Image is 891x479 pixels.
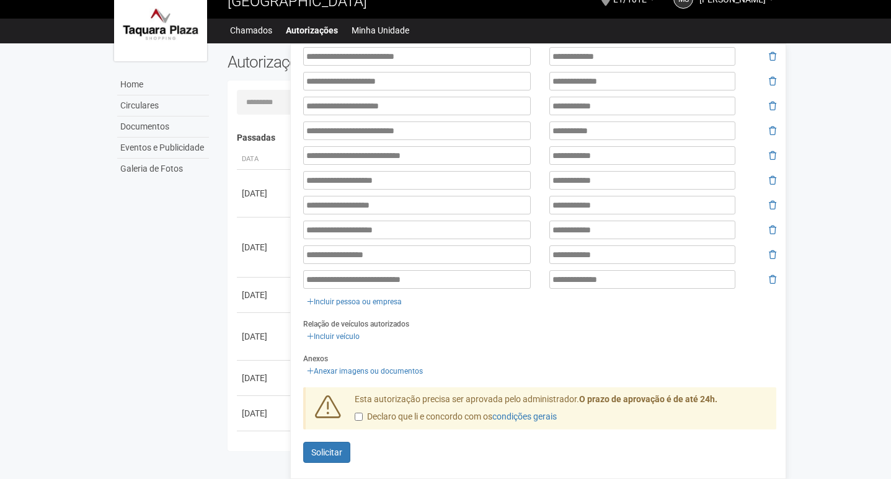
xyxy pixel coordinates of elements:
div: [DATE] [242,241,288,253]
i: Remover [769,77,776,86]
a: Incluir veículo [303,330,363,343]
i: Remover [769,250,776,259]
a: Anexar imagens ou documentos [303,364,427,378]
i: Remover [769,226,776,234]
div: [DATE] [242,187,288,200]
i: Remover [769,151,776,160]
h4: Passadas [237,133,768,143]
strong: O prazo de aprovação é de até 24h. [579,394,717,404]
i: Remover [769,275,776,284]
a: Documentos [117,116,209,138]
a: Galeria de Fotos [117,159,209,179]
a: Minha Unidade [352,22,409,39]
a: Autorizações [286,22,338,39]
label: Declaro que li e concordo com os [355,411,557,423]
a: Chamados [230,22,272,39]
i: Remover [769,52,776,61]
span: Solicitar [311,447,342,457]
div: [DATE] [242,372,288,384]
a: Eventos e Publicidade [117,138,209,159]
div: [DATE] [242,289,288,301]
div: [DATE] [242,330,288,343]
label: Anexos [303,353,328,364]
button: Solicitar [303,442,350,463]
i: Remover [769,102,776,110]
a: Circulares [117,95,209,116]
div: [DATE] [242,407,288,420]
i: Remover [769,176,776,185]
label: Relação de veículos autorizados [303,319,409,330]
a: condições gerais [492,411,557,421]
h2: Autorizações [228,53,493,71]
input: Declaro que li e concordo com oscondições gerais [355,413,363,421]
i: Remover [769,201,776,209]
a: Incluir pessoa ou empresa [303,295,406,309]
a: Home [117,74,209,95]
div: Esta autorização precisa ser aprovada pelo administrador. [345,393,777,429]
i: Remover [769,126,776,135]
th: Data [237,149,293,170]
